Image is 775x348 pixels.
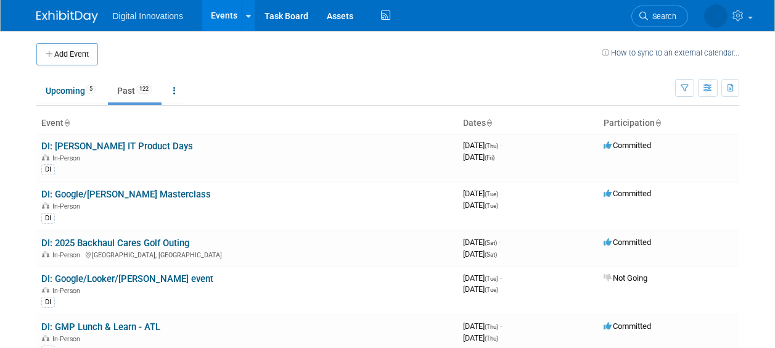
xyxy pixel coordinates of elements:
th: Participation [599,113,739,134]
span: Search [648,12,676,21]
span: Not Going [604,273,647,283]
span: (Thu) [485,323,498,330]
span: Committed [604,189,651,198]
span: - [500,189,502,198]
span: In-Person [52,202,84,210]
span: [DATE] [463,201,498,210]
img: In-Person Event [42,202,49,209]
a: Upcoming5 [36,79,105,102]
a: Search [631,6,688,27]
span: In-Person [52,251,84,259]
span: [DATE] [463,284,498,294]
span: Committed [604,321,651,331]
span: [DATE] [463,141,502,150]
span: (Tue) [485,191,498,197]
span: (Tue) [485,286,498,293]
span: [DATE] [463,333,498,342]
span: 5 [86,85,96,94]
span: (Tue) [485,275,498,282]
a: DI: Google/[PERSON_NAME] Masterclass [41,189,211,200]
div: DI [41,164,55,175]
th: Dates [458,113,599,134]
span: (Thu) [485,143,498,149]
a: Past122 [108,79,162,102]
a: Sort by Participation Type [655,118,661,128]
span: In-Person [52,154,84,162]
span: Committed [604,238,651,247]
a: DI: [PERSON_NAME] IT Product Days [41,141,193,152]
span: (Thu) [485,335,498,342]
img: In-Person Event [42,287,49,293]
img: In-Person Event [42,335,49,341]
a: How to sync to an external calendar... [602,48,739,57]
img: In-Person Event [42,251,49,257]
span: 122 [136,85,152,94]
span: Digital Innovations [113,11,183,21]
img: Mollie Armatas [704,4,728,28]
a: DI: 2025 Backhaul Cares Golf Outing [41,238,189,249]
img: ExhibitDay [36,10,98,23]
div: [GEOGRAPHIC_DATA], [GEOGRAPHIC_DATA] [41,249,453,259]
span: [DATE] [463,273,502,283]
a: DI: Google/Looker/[PERSON_NAME] event [41,273,213,284]
span: Committed [604,141,651,150]
span: - [500,321,502,331]
span: In-Person [52,335,84,343]
span: [DATE] [463,189,502,198]
div: DI [41,297,55,308]
a: DI: GMP Lunch & Learn - ATL [41,321,160,333]
span: (Fri) [485,154,494,161]
span: (Tue) [485,202,498,209]
div: DI [41,213,55,224]
a: Sort by Start Date [486,118,492,128]
span: [DATE] [463,152,494,162]
span: (Sat) [485,251,497,258]
span: In-Person [52,287,84,295]
span: (Sat) [485,239,497,246]
th: Event [36,113,458,134]
span: - [500,273,502,283]
span: [DATE] [463,238,501,247]
a: Sort by Event Name [64,118,70,128]
button: Add Event [36,43,98,65]
span: - [499,238,501,247]
img: In-Person Event [42,154,49,160]
span: [DATE] [463,249,497,259]
span: [DATE] [463,321,502,331]
span: - [500,141,502,150]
